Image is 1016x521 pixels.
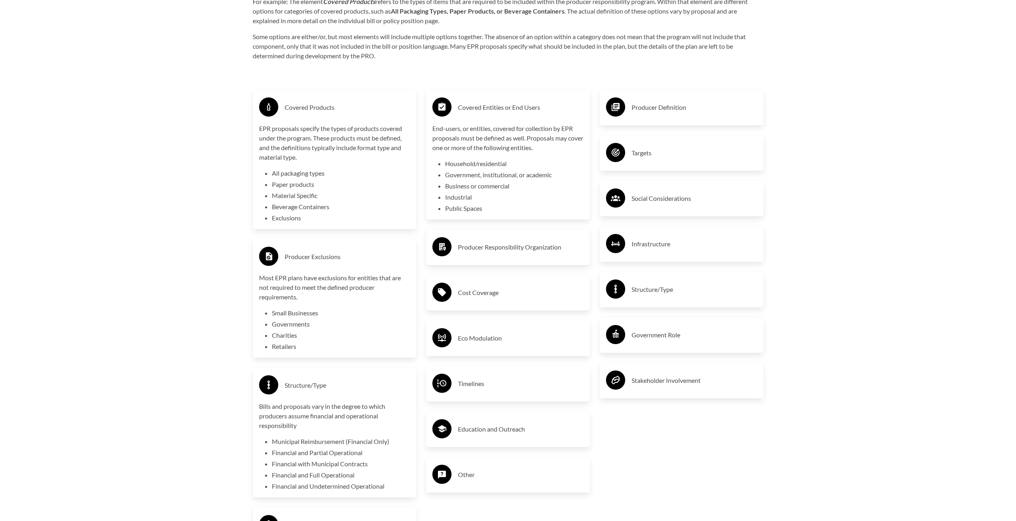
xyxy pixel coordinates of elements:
strong: All Packaging Types, Paper Products, or Beverage Containers [391,7,564,15]
li: Government, institutional, or academic [445,170,584,180]
li: Retailers [272,342,410,351]
h3: Targets [632,147,757,159]
h3: Covered Products [285,101,410,114]
li: Financial and Partial Operational [272,448,410,458]
h3: Education and Outreach [458,423,584,436]
h3: Structure/Type [285,379,410,392]
p: Most EPR plans have exclusions for entities that are not required to meet the defined producer re... [259,273,410,302]
li: Household/residential [445,159,584,168]
li: Paper products [272,180,410,189]
h3: Infrastructure [632,238,757,250]
p: Bills and proposals vary in the degree to which producers assume financial and operational respon... [259,402,410,430]
h3: Other [458,468,584,481]
li: Small Businesses [272,308,410,318]
li: Material Specific [272,191,410,200]
li: Business or commercial [445,181,584,191]
li: Public Spaces [445,204,584,213]
p: EPR proposals specify the types of products covered under the program. These products must be def... [259,124,410,162]
h3: Producer Definition [632,101,757,114]
li: Financial with Municipal Contracts [272,459,410,469]
h3: Covered Entities or End Users [458,101,584,114]
h3: Timelines [458,377,584,390]
h3: Stakeholder Involvement [632,374,757,387]
li: Governments [272,319,410,329]
li: Exclusions [272,213,410,223]
li: Municipal Reimbursement (Financial Only) [272,437,410,446]
h3: Eco Modulation [458,332,584,345]
h3: Social Considerations [632,192,757,205]
h3: Structure/Type [632,283,757,296]
li: Financial and Full Operational [272,470,410,480]
li: All packaging types [272,168,410,178]
li: Charities [272,331,410,340]
h3: Government Role [632,329,757,341]
h3: Producer Exclusions [285,250,410,263]
h3: Producer Responsibility Organization [458,241,584,254]
p: End-users, or entities, covered for collection by EPR proposals must be defined as well. Proposal... [432,124,584,153]
li: Financial and Undetermined Operational [272,481,410,491]
p: Some options are either/or, but most elements will include multiple options together. The absence... [253,32,764,61]
h3: Cost Coverage [458,286,584,299]
li: Industrial [445,192,584,202]
li: Beverage Containers [272,202,410,212]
